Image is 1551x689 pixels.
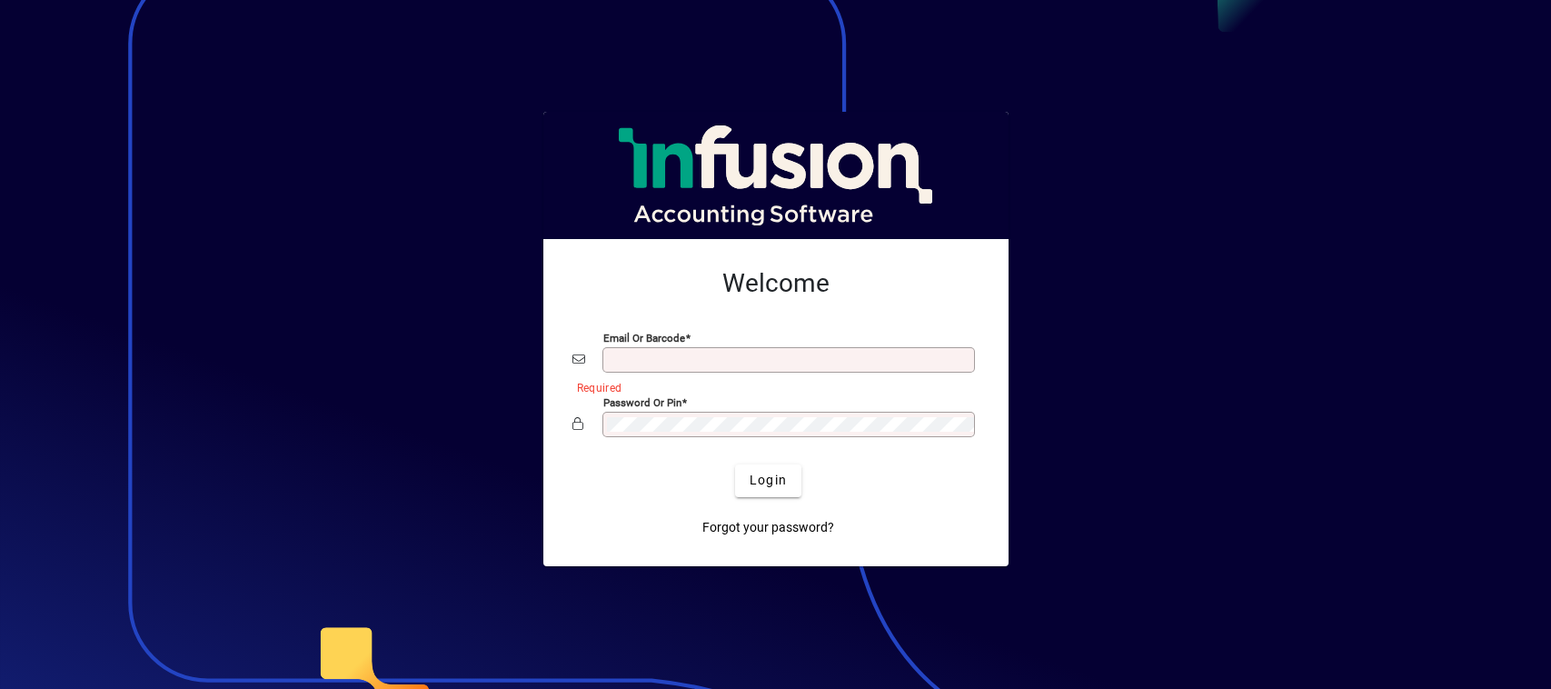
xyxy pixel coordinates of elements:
mat-label: Email or Barcode [603,331,685,344]
mat-error: Required [577,377,965,396]
span: Login [750,471,787,490]
button: Login [735,464,801,497]
h2: Welcome [572,268,979,299]
a: Forgot your password? [695,512,841,544]
span: Forgot your password? [702,518,834,537]
mat-label: Password or Pin [603,395,681,408]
